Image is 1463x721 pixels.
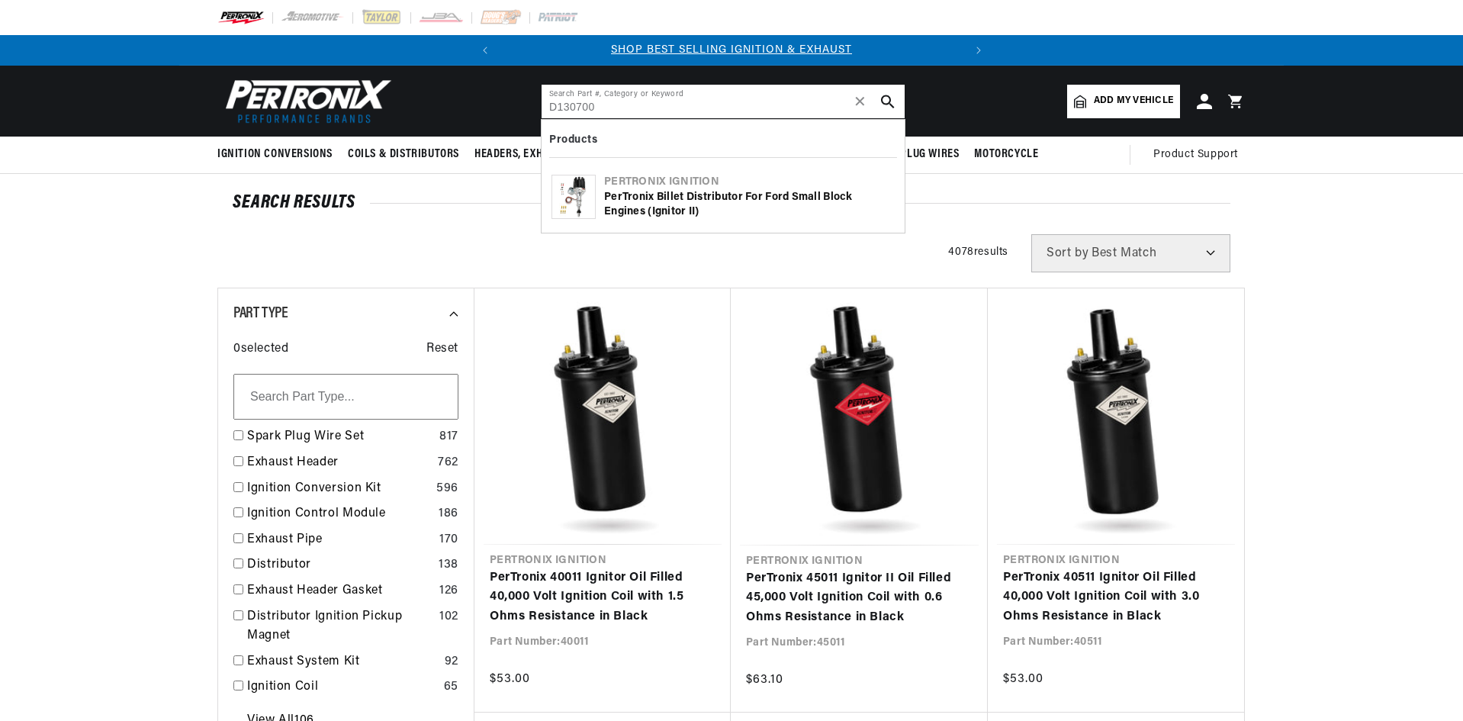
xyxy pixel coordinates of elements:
div: 102 [439,607,458,627]
div: 92 [445,652,458,672]
div: 170 [439,530,458,550]
img: PerTronix Billet Distributor for Ford Small Block Engines (Ignitor II) [552,175,595,218]
span: Ignition Conversions [217,146,333,163]
div: 817 [439,427,458,447]
div: 126 [439,581,458,601]
a: Exhaust Header [247,453,432,473]
div: 65 [444,678,458,697]
div: 762 [438,453,458,473]
a: Add my vehicle [1067,85,1180,118]
div: 186 [439,504,458,524]
div: SEARCH RESULTS [233,195,1230,211]
span: Motorcycle [974,146,1038,163]
input: Search Part #, Category or Keyword [542,85,905,118]
span: Reset [426,340,458,359]
summary: Headers, Exhausts & Components [467,137,661,172]
div: 1 of 2 [500,42,963,59]
span: Headers, Exhausts & Components [474,146,653,163]
a: SHOP BEST SELLING IGNITION & EXHAUST [611,44,852,56]
span: Coils & Distributors [348,146,459,163]
a: Ignition Control Module [247,504,432,524]
button: search button [871,85,905,118]
button: Translation missing: en.sections.announcements.previous_announcement [470,35,500,66]
span: Add my vehicle [1094,94,1173,108]
span: Part Type [233,306,288,321]
a: PerTronix 40511 Ignitor Oil Filled 40,000 Volt Ignition Coil with 3.0 Ohms Resistance in Black [1003,568,1229,627]
img: Pertronix [217,75,393,127]
a: Distributor [247,555,432,575]
span: Spark Plug Wires [867,146,960,163]
div: Announcement [500,42,963,59]
a: Exhaust Pipe [247,530,433,550]
a: Distributor Ignition Pickup Magnet [247,607,433,646]
button: Translation missing: en.sections.announcements.next_announcement [963,35,994,66]
div: Pertronix Ignition [604,175,895,190]
summary: Motorcycle [966,137,1046,172]
summary: Coils & Distributors [340,137,467,172]
span: Sort by [1047,247,1088,259]
a: Spark Plug Wire Set [247,427,433,447]
a: Ignition Conversion Kit [247,479,430,499]
div: 138 [439,555,458,575]
span: 4078 results [948,246,1008,258]
select: Sort by [1031,234,1230,272]
summary: Product Support [1153,137,1246,173]
a: PerTronix 45011 Ignitor II Oil Filled 45,000 Volt Ignition Coil with 0.6 Ohms Resistance in Black [746,569,973,628]
summary: Ignition Conversions [217,137,340,172]
b: Products [549,134,597,146]
a: Exhaust System Kit [247,652,439,672]
input: Search Part Type... [233,374,458,420]
a: PerTronix 40011 Ignitor Oil Filled 40,000 Volt Ignition Coil with 1.5 Ohms Resistance in Black [490,568,715,627]
span: 0 selected [233,340,288,359]
div: 596 [436,479,458,499]
slideshow-component: Translation missing: en.sections.announcements.announcement_bar [179,35,1284,66]
span: Product Support [1153,146,1238,163]
a: Ignition Coil [247,678,438,697]
a: Exhaust Header Gasket [247,581,433,601]
summary: Spark Plug Wires [859,137,967,172]
div: PerTronix Billet Distributor for Ford Small Block Engines (Ignitor II) [604,190,895,220]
